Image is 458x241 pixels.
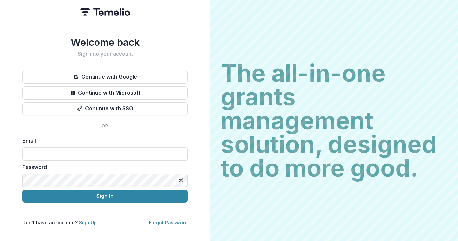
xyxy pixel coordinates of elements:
[79,220,97,225] a: Sign Up
[22,190,188,203] button: Sign In
[22,51,188,57] h2: Sign into your account
[80,8,130,16] img: Temelio
[149,220,188,225] a: Forgot Password
[22,219,97,226] p: Don't have an account?
[22,86,188,100] button: Continue with Microsoft
[22,137,184,145] label: Email
[22,71,188,84] button: Continue with Google
[22,102,188,115] button: Continue with SSO
[22,36,188,48] h1: Welcome back
[176,175,186,186] button: Toggle password visibility
[22,163,184,171] label: Password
